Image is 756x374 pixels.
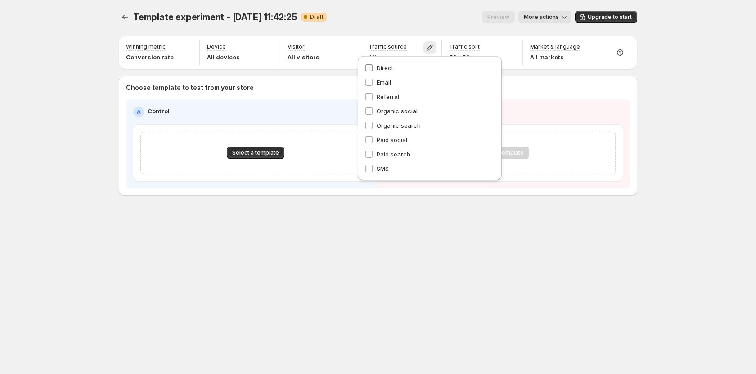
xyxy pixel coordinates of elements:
[449,43,480,50] p: Traffic split
[227,147,284,159] button: Select a template
[377,122,421,129] span: Organic search
[148,107,170,116] p: Control
[530,43,580,50] p: Market & language
[232,149,279,156] span: Select a template
[119,11,131,23] button: Experiments
[133,12,297,22] span: Template experiment - [DATE] 11:42:25
[449,53,480,62] p: 50 - 50
[369,53,407,62] p: All sources
[288,43,305,50] p: Visitor
[207,43,226,50] p: Device
[310,13,324,21] span: Draft
[575,11,637,23] button: Upgrade to start
[377,93,399,100] span: Referral
[377,165,389,172] span: SMS
[377,151,410,158] span: Paid search
[518,11,571,23] button: More actions
[126,83,630,92] p: Choose template to test from your store
[137,108,141,116] h2: A
[288,53,319,62] p: All visitors
[126,43,166,50] p: Winning metric
[530,53,580,62] p: All markets
[369,43,407,50] p: Traffic source
[377,107,418,115] span: Organic social
[207,53,240,62] p: All devices
[377,136,407,143] span: Paid social
[588,13,632,21] span: Upgrade to start
[377,79,391,86] span: Email
[377,64,393,71] span: Direct
[126,53,174,62] p: Conversion rate
[524,13,559,21] span: More actions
